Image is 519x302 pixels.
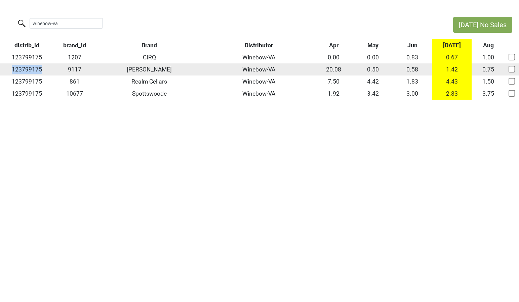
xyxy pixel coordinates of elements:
th: Aug: activate to sort column ascending [472,39,505,51]
td: 4.43 [432,75,471,88]
td: 4.42 [353,75,393,88]
th: brand_id: activate to sort column ascending [54,39,95,51]
th: Jul: activate to sort column ascending [432,39,471,51]
td: 0.83 [393,51,432,63]
td: 10677 [54,88,95,100]
td: 1.42 [432,63,471,75]
th: May: activate to sort column ascending [353,39,393,51]
td: 9117 [54,63,95,75]
td: [PERSON_NAME] [95,63,204,75]
td: 20.08 [314,63,353,75]
td: 1.50 [472,75,505,88]
td: 3.42 [353,88,393,100]
td: Winebow-VA [203,51,314,63]
td: Winebow-VA [203,63,314,75]
th: Jun: activate to sort column ascending [393,39,432,51]
td: 1.00 [472,51,505,63]
th: Distributor: activate to sort column ascending [203,39,314,51]
td: 0.67 [432,51,471,63]
td: 1.92 [314,88,353,100]
button: [DATE] No Sales [453,17,512,33]
td: Spottswoode [95,88,204,100]
th: Apr: activate to sort column ascending [314,39,353,51]
td: 861 [54,75,95,88]
td: CIRQ [95,51,204,63]
td: 0.75 [472,63,505,75]
td: Winebow-VA [203,75,314,88]
th: &nbsp;: activate to sort column ascending [505,39,519,51]
td: 0.50 [353,63,393,75]
td: 0.00 [353,51,393,63]
th: Brand: activate to sort column descending [95,39,204,51]
td: 1.83 [393,75,432,88]
td: Realm Cellars [95,75,204,88]
td: 1207 [54,51,95,63]
td: 0.58 [393,63,432,75]
td: 3.00 [393,88,432,100]
td: 3.75 [472,88,505,100]
td: 2.83 [432,88,471,100]
td: 0.00 [314,51,353,63]
td: Winebow-VA [203,88,314,100]
td: 7.50 [314,75,353,88]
